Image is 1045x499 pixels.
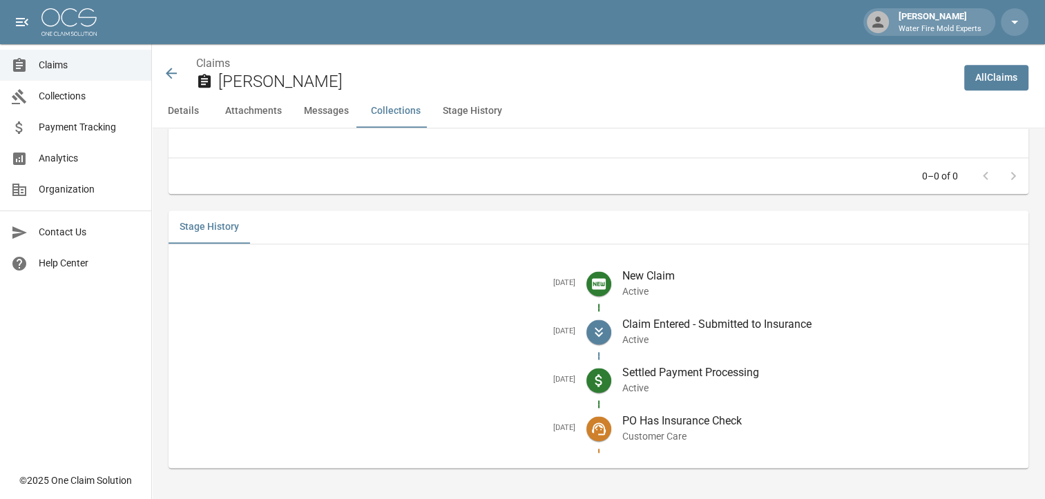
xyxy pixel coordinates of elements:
p: Settled Payment Processing [622,364,1018,381]
span: Claims [39,58,140,72]
h5: [DATE] [180,423,575,433]
div: [PERSON_NAME] [893,10,987,35]
span: Analytics [39,151,140,166]
p: Claim Entered - Submitted to Insurance [622,316,1018,333]
p: New Claim [622,268,1018,284]
button: Collections [360,95,432,128]
img: ocs-logo-white-transparent.png [41,8,97,36]
a: Claims [196,57,230,70]
p: Active [622,284,1018,298]
span: Collections [39,89,140,104]
nav: breadcrumb [196,55,953,72]
button: Attachments [214,95,293,128]
div: © 2025 One Claim Solution [19,473,132,487]
div: anchor tabs [152,95,1045,128]
p: Water Fire Mold Experts [899,23,981,35]
button: open drawer [8,8,36,36]
h5: [DATE] [180,278,575,288]
a: AllClaims [964,65,1028,90]
button: Stage History [432,95,513,128]
span: Organization [39,182,140,197]
h5: [DATE] [180,375,575,385]
h5: [DATE] [180,326,575,337]
h2: [PERSON_NAME] [218,72,953,92]
span: Contact Us [39,225,140,239]
p: Active [622,333,1018,346]
button: Messages [293,95,360,128]
p: Active [622,381,1018,395]
p: Customer Care [622,429,1018,443]
p: 0–0 of 0 [922,169,958,183]
button: Stage History [169,211,250,244]
span: Help Center [39,256,140,271]
p: PO Has Insurance Check [622,413,1018,429]
span: Payment Tracking [39,120,140,135]
button: Details [152,95,214,128]
div: related-list tabs [169,211,1028,244]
